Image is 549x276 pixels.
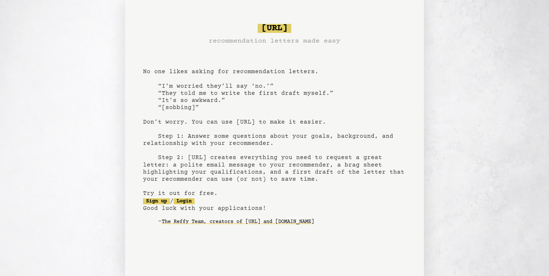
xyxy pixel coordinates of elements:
[258,24,291,33] span: [URL]
[143,198,170,204] a: Sign up
[174,198,195,204] a: Login
[162,216,314,228] a: The Reffy Team, creators of [URL] and [DOMAIN_NAME]
[209,36,340,46] h3: recommendation letters made easy
[143,21,406,240] pre: No one likes asking for recommendation letters. “I’m worried they’ll say ‘no.’” “They told me to ...
[158,218,406,226] div: -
